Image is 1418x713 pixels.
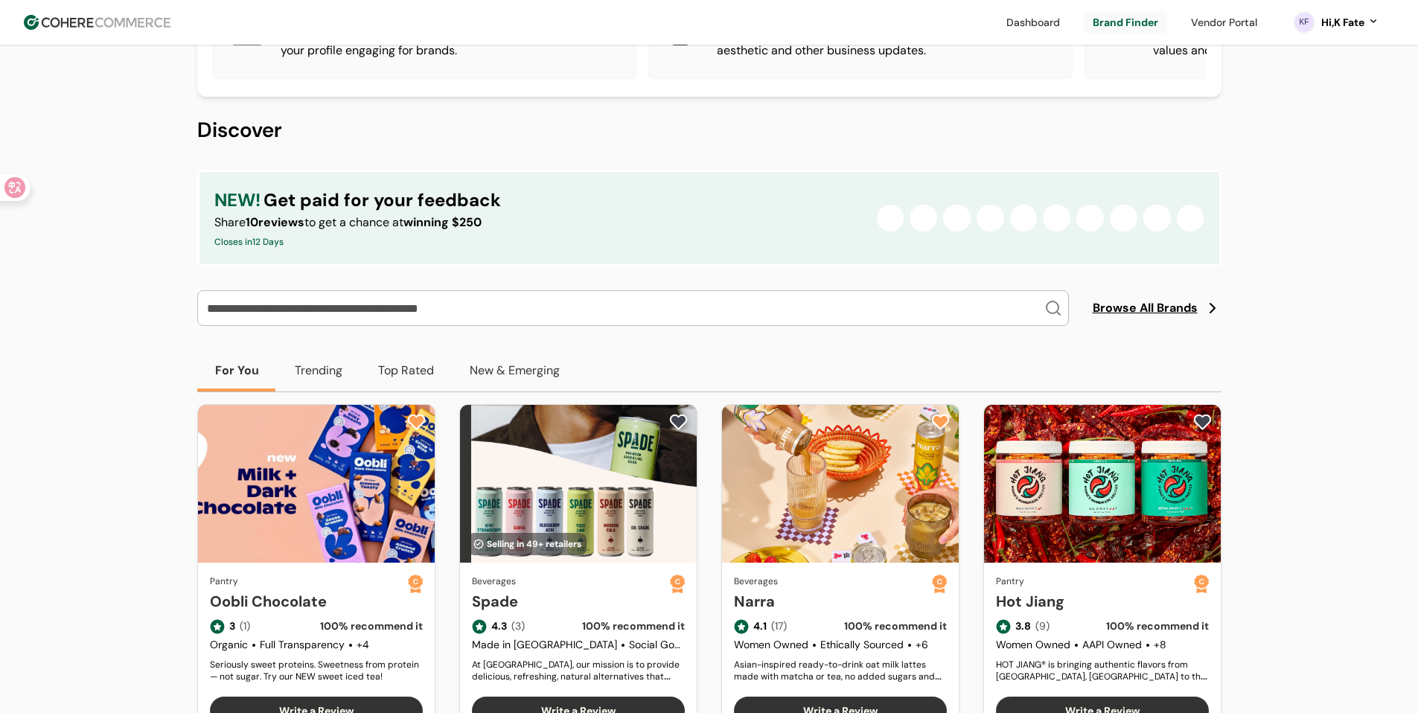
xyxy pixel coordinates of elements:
[1321,15,1379,31] button: Hi,K Fate
[734,590,932,613] a: Narra
[264,187,501,214] span: Get paid for your feedback
[360,350,452,391] button: Top Rated
[277,350,360,391] button: Trending
[214,187,261,214] span: NEW!
[1321,15,1364,31] div: Hi, K Fate
[403,214,482,230] span: winning $250
[197,350,277,391] button: For You
[210,590,408,613] a: Oobli Chocolate
[1093,299,1198,317] span: Browse All Brands
[1093,299,1221,317] a: Browse All Brands
[404,411,429,433] button: add to favorite
[1293,11,1315,33] svg: 0 percent
[1190,411,1215,433] button: add to favorite
[304,214,403,230] span: to get a chance at
[996,590,1194,613] a: Hot Jiang
[666,411,691,433] button: add to favorite
[472,590,670,613] a: Spade
[246,214,304,230] span: 10 reviews
[452,350,578,391] button: New & Emerging
[197,116,282,144] span: Discover
[24,15,170,30] img: Cohere Logo
[214,214,246,230] span: Share
[928,411,953,433] button: add to favorite
[214,234,501,249] div: Closes in 12 Days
